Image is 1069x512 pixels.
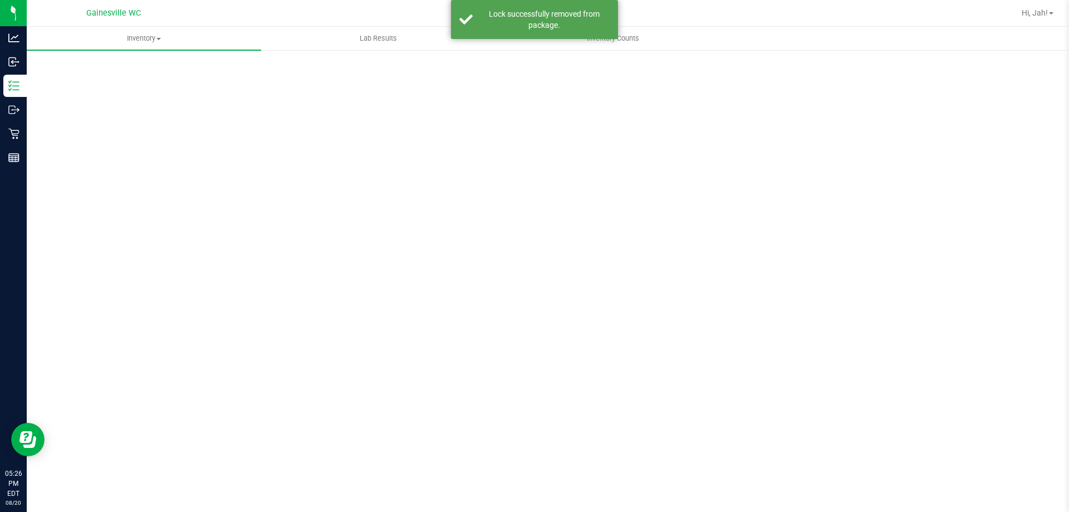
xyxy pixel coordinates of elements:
[27,27,261,50] a: Inventory
[8,152,19,163] inline-svg: Reports
[261,27,496,50] a: Lab Results
[345,33,412,43] span: Lab Results
[86,8,141,18] span: Gainesville WC
[8,56,19,67] inline-svg: Inbound
[11,423,45,456] iframe: Resource center
[8,32,19,43] inline-svg: Analytics
[479,8,610,31] div: Lock successfully removed from package.
[5,469,22,499] p: 05:26 PM EDT
[5,499,22,507] p: 08/20
[27,33,261,43] span: Inventory
[8,80,19,91] inline-svg: Inventory
[8,128,19,139] inline-svg: Retail
[8,104,19,115] inline-svg: Outbound
[1022,8,1048,17] span: Hi, Jah!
